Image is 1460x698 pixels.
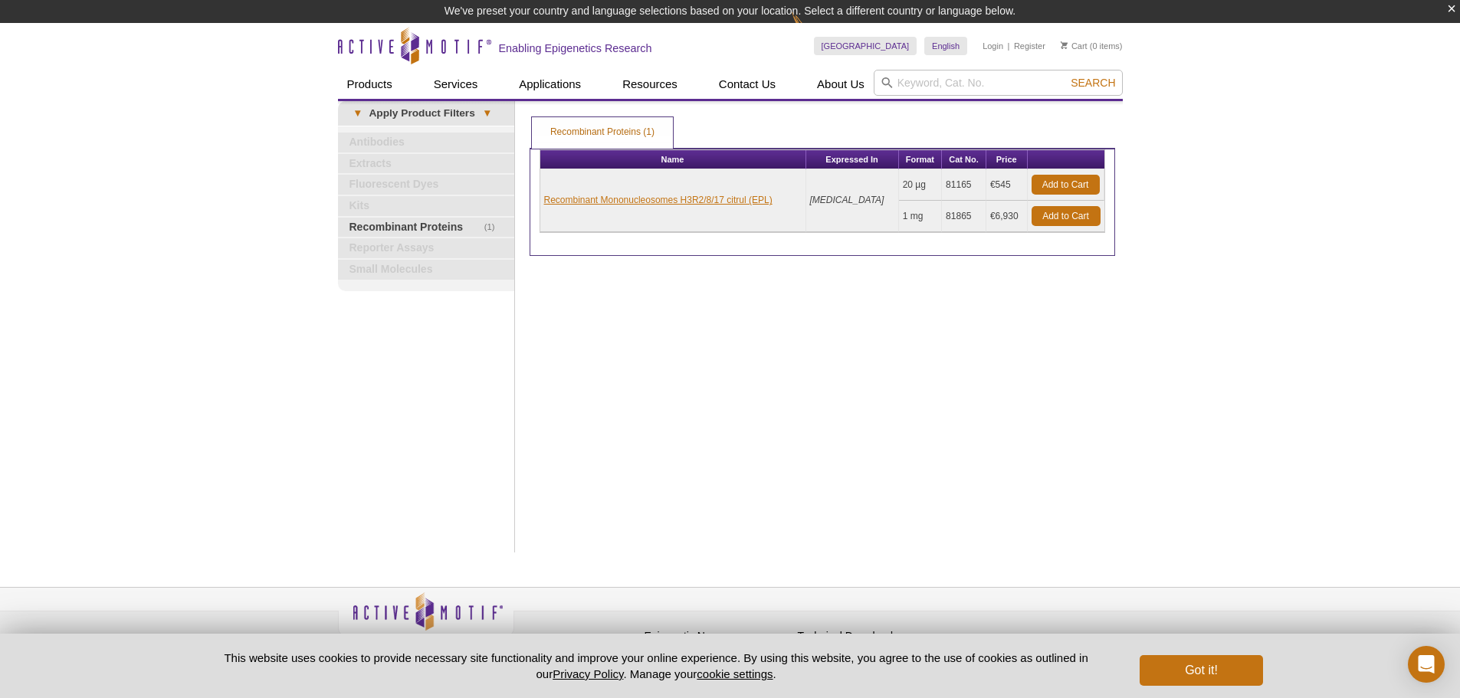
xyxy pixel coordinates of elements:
[532,117,673,148] a: Recombinant Proteins (1)
[425,70,487,99] a: Services
[338,101,514,126] a: ▾Apply Product Filters▾
[338,588,514,650] img: Active Motif,
[899,169,942,201] td: 20 µg
[951,614,1066,648] table: Click to Verify - This site chose Symantec SSL for secure e-commerce and confidential communicati...
[942,201,986,232] td: 81865
[899,150,942,169] th: Format
[808,70,874,99] a: About Us
[874,70,1123,96] input: Keyword, Cat. No.
[338,154,514,174] a: Extracts
[806,150,899,169] th: Expressed In
[814,37,917,55] a: [GEOGRAPHIC_DATA]
[1071,77,1115,89] span: Search
[983,41,1003,51] a: Login
[499,41,652,55] h2: Enabling Epigenetics Research
[1061,37,1123,55] li: (0 items)
[338,218,514,238] a: (1)Recombinant Proteins
[613,70,687,99] a: Resources
[986,150,1028,169] th: Price
[1061,41,1088,51] a: Cart
[899,201,942,232] td: 1 mg
[1061,41,1068,49] img: Your Cart
[710,70,785,99] a: Contact Us
[1032,206,1101,226] a: Add to Cart
[338,70,402,99] a: Products
[792,11,832,48] img: Change Here
[522,628,582,650] a: Privacy Policy
[798,630,943,643] h4: Technical Downloads
[986,169,1028,201] td: €545
[346,107,369,120] span: ▾
[1008,37,1010,55] li: |
[1066,76,1120,90] button: Search
[1408,646,1445,683] div: Open Intercom Messenger
[1140,655,1262,686] button: Got it!
[942,150,986,169] th: Cat No.
[338,238,514,258] a: Reporter Assays
[1014,41,1045,51] a: Register
[338,260,514,280] a: Small Molecules
[544,193,773,207] a: Recombinant Mononucleosomes H3R2/8/17 citrul (EPL)
[540,150,806,169] th: Name
[338,196,514,216] a: Kits
[338,133,514,152] a: Antibodies
[553,667,623,680] a: Privacy Policy
[484,218,504,238] span: (1)
[338,175,514,195] a: Fluorescent Dyes
[986,201,1028,232] td: €6,930
[645,630,790,643] h4: Epigenetic News
[924,37,967,55] a: English
[510,70,590,99] a: Applications
[1032,175,1100,195] a: Add to Cart
[198,650,1115,682] p: This website uses cookies to provide necessary site functionality and improve your online experie...
[810,195,884,205] i: [MEDICAL_DATA]
[942,169,986,201] td: 81165
[697,667,773,680] button: cookie settings
[475,107,499,120] span: ▾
